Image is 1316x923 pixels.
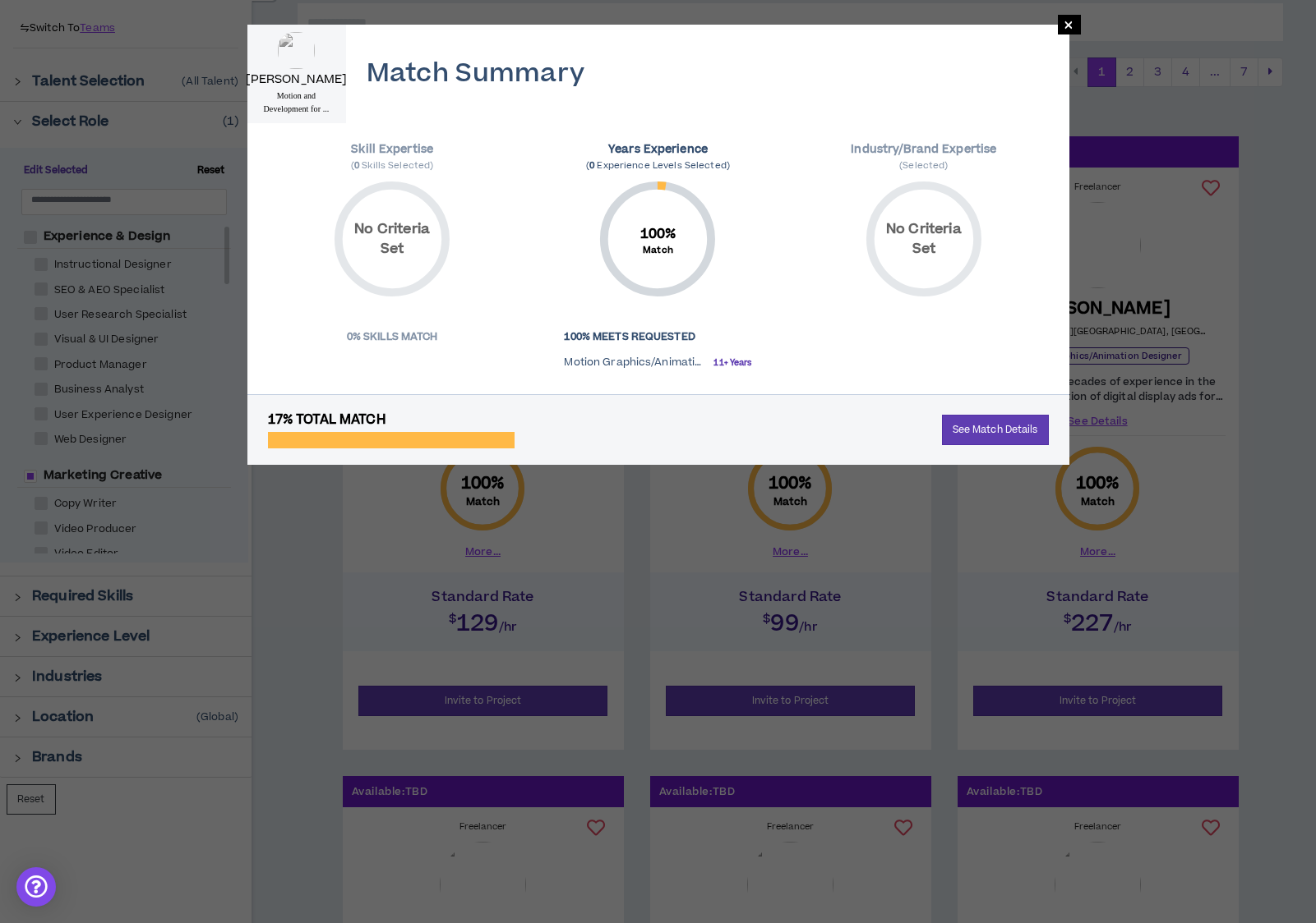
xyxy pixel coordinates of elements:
span: Experience [644,142,708,158]
span: ( Experience Levels Selected) [586,158,730,173]
small: Match [643,244,673,256]
span: Industry/Brand [851,142,939,158]
span: Skill [351,142,376,158]
span: ( Selected) [899,158,948,173]
b: 0 [589,158,597,173]
h5: [PERSON_NAME] [246,73,348,87]
span: Expertise [942,142,996,158]
p: Motion Graphics/Animation Designer [564,355,704,371]
p: Motion and Development for ... [254,90,339,116]
span: × [1064,15,1074,34]
span: 100 % [640,224,676,244]
span: Years [608,142,640,158]
span: Expertise [379,142,433,158]
div: Open Intercom Messenger [16,867,56,907]
p: No Criteria Set [335,223,450,255]
strong: 0% Skills Match [347,329,438,345]
strong: 100% Meets Requested [564,329,695,345]
span: 17% Total Match [268,411,386,429]
b: 0 [354,158,362,173]
span: ( Skills Selected) [351,158,434,173]
small: 11+ Years [713,357,751,369]
a: See Match Details [942,415,1049,445]
h4: Match Summary [346,59,606,89]
p: No Criteria Set [866,223,981,255]
img: sRYM8ciXEjTc2XGf05Bav0xWOClATxPlU30RzQE0.png [278,32,315,69]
